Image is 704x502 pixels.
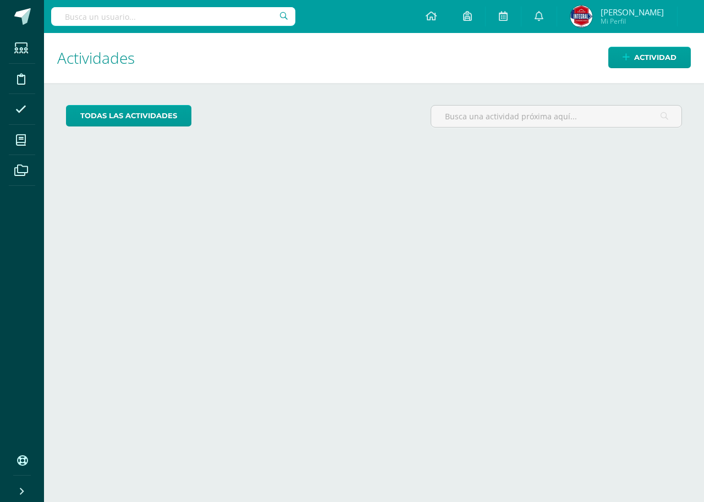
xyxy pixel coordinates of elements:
span: [PERSON_NAME] [601,7,664,18]
input: Busca una actividad próxima aquí... [431,106,681,127]
span: Actividad [634,47,676,68]
img: 9479b67508c872087c746233754dda3e.png [570,5,592,27]
h1: Actividades [57,33,691,83]
span: Mi Perfil [601,16,664,26]
a: todas las Actividades [66,105,191,126]
input: Busca un usuario... [51,7,295,26]
a: Actividad [608,47,691,68]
